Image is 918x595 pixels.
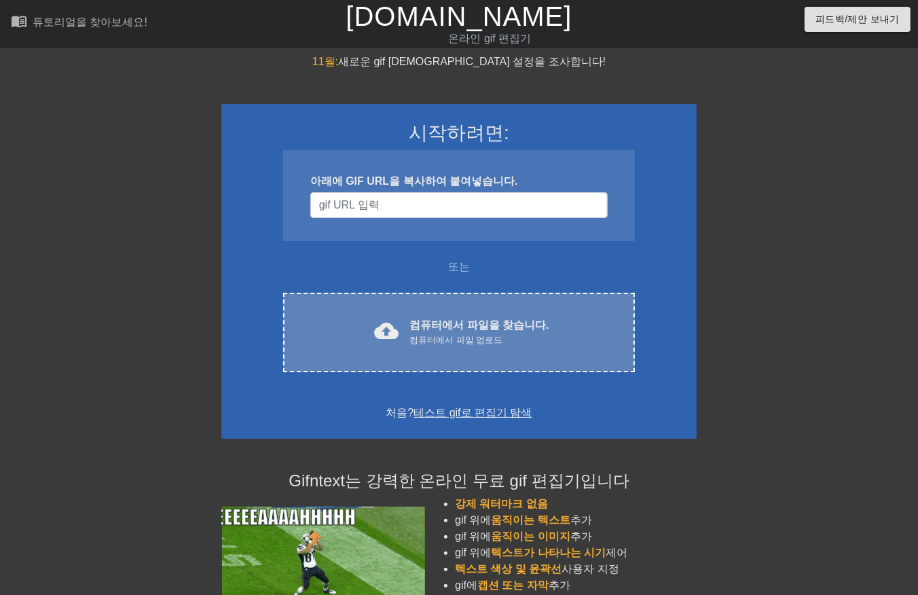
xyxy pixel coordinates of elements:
[492,530,570,542] span: 움직이는 이미지
[221,54,697,70] div: 새로운 gif [DEMOGRAPHIC_DATA] 설정을 조사합니다!
[374,319,399,343] span: cloud_upload
[239,405,679,421] div: 처음?
[805,7,911,32] button: 피드백/제안 보내기
[455,577,697,594] li: gif에 추가
[492,514,570,526] span: 움직이는 텍스트
[310,173,608,190] div: 아래에 GIF URL을 복사하여 붙여넣습니다.
[492,547,606,558] span: 텍스트가 나타나는 시기
[310,192,608,218] input: 사용자 이름
[11,13,27,29] span: menu_book
[239,122,679,145] h3: 시작하려면:
[414,407,532,418] a: 테스트 gif로 편집기 탐색
[455,545,697,561] li: gif 위에 제어
[312,56,338,67] span: 11월:
[455,512,697,528] li: gif 위에 추가
[346,1,572,31] a: [DOMAIN_NAME]
[455,563,562,575] span: 텍스트 색상 및 윤곽선
[455,561,697,577] li: 사용자 지정
[815,11,900,28] span: 피드백/제안 보내기
[409,333,549,347] div: 컴퓨터에서 파일 업로드
[455,498,548,509] span: 강제 워터마크 없음
[455,528,697,545] li: gif 위에 추가
[221,471,697,491] h4: Gifntext는 강력한 온라인 무료 gif 편집기입니다
[313,31,667,47] div: 온라인 gif 편집기
[11,13,147,34] a: 튜토리얼을 찾아보세요!
[409,319,549,331] font: 컴퓨터에서 파일을 찾습니다.
[477,579,549,591] span: 캡션 또는 자막
[33,16,147,28] div: 튜토리얼을 찾아보세요!
[257,259,661,275] div: 또는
